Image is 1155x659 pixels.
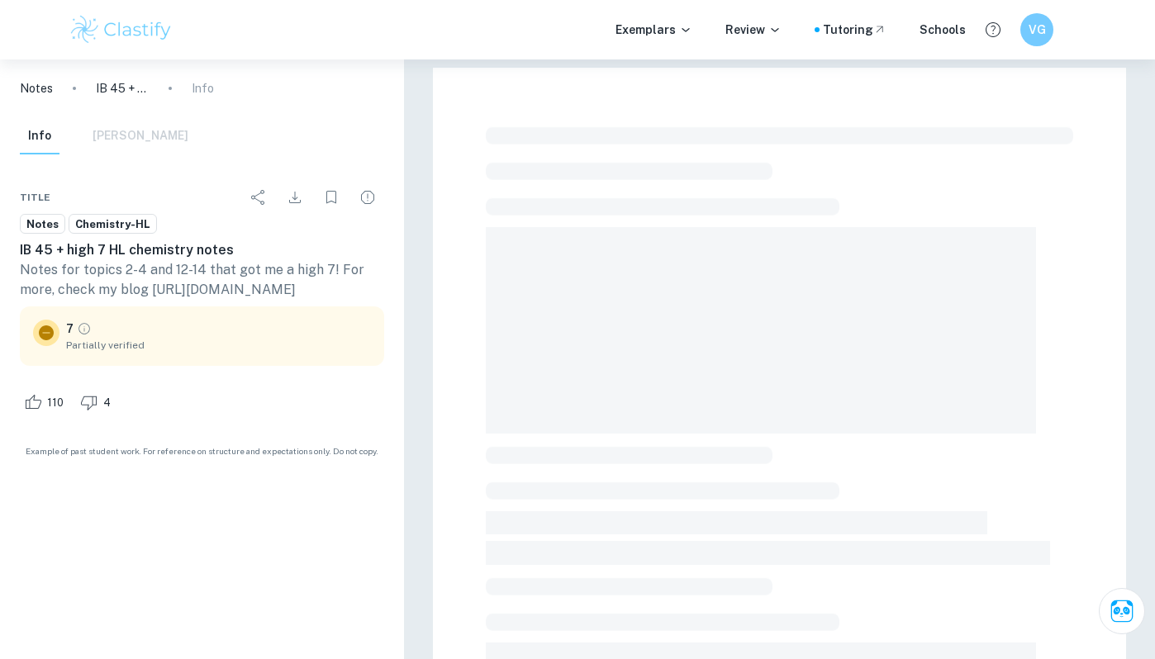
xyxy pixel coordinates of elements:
span: Notes [21,216,64,233]
a: Schools [920,21,966,39]
p: IB 45 + high 7 HL chemistry notes [96,79,149,97]
img: Clastify logo [69,13,173,46]
span: 4 [94,395,120,411]
p: Info [192,79,214,97]
span: Chemistry-HL [69,216,156,233]
p: Notes for topics 2-4 and 12-14 that got me a high 7! For more, check my blog [URL][DOMAIN_NAME] [20,260,384,300]
a: Grade partially verified [77,321,92,336]
button: Info [20,118,59,154]
p: Review [725,21,782,39]
button: Ask Clai [1099,588,1145,634]
a: Chemistry-HL [69,214,157,235]
h6: VG [1028,21,1047,39]
p: Exemplars [616,21,692,39]
a: Notes [20,214,65,235]
p: 7 [66,320,74,338]
span: Example of past student work. For reference on structure and expectations only. Do not copy. [20,445,384,458]
div: Bookmark [315,181,348,214]
span: Title [20,190,50,205]
span: 110 [38,395,73,411]
div: Report issue [351,181,384,214]
button: Help and Feedback [979,16,1007,44]
a: Notes [20,79,53,97]
div: Download [278,181,311,214]
div: Dislike [76,389,120,415]
div: Like [20,389,73,415]
h6: IB 45 + high 7 HL chemistry notes [20,240,384,260]
div: Share [242,181,275,214]
a: Tutoring [823,21,886,39]
button: VG [1020,13,1053,46]
span: Partially verified [66,338,371,353]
